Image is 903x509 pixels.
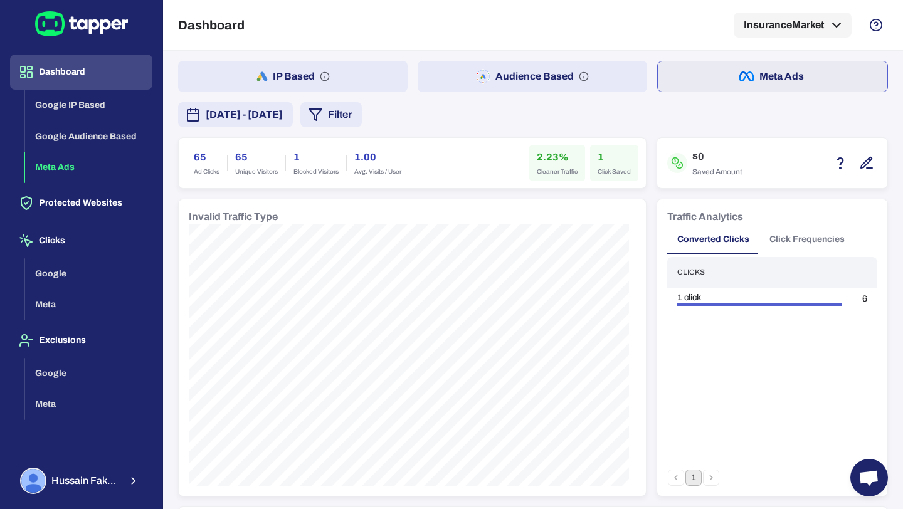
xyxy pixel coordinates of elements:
[178,18,245,33] h5: Dashboard
[598,167,631,176] span: Click Saved
[852,288,877,310] td: 6
[178,102,293,127] button: [DATE] - [DATE]
[759,224,855,255] button: Click Frequencies
[579,71,589,81] svg: Audience based: Search, Display, Shopping, Video Performance Max, Demand Generation
[667,224,759,255] button: Converted Clicks
[692,149,742,164] h6: $0
[51,475,120,487] span: Hussain Fakhruddin
[10,55,152,90] button: Dashboard
[235,167,278,176] span: Unique Visitors
[300,102,362,127] button: Filter
[25,389,152,420] button: Meta
[10,223,152,258] button: Clicks
[10,334,152,345] a: Exclusions
[10,186,152,221] button: Protected Websites
[25,130,152,140] a: Google Audience Based
[25,152,152,183] button: Meta Ads
[25,267,152,278] a: Google
[830,152,851,174] button: Estimation based on the quantity of invalid click x cost-per-click.
[25,121,152,152] button: Google Audience Based
[418,61,647,92] button: Audience Based
[25,367,152,377] a: Google
[25,398,152,409] a: Meta
[25,99,152,110] a: Google IP Based
[354,150,401,165] h6: 1.00
[10,463,152,499] button: Hussain FakhruddinHussain Fakhruddin
[598,150,631,165] h6: 1
[734,13,852,38] button: InsuranceMarket
[21,469,45,493] img: Hussain Fakhruddin
[685,470,702,486] button: page 1
[354,167,401,176] span: Avg. Visits / User
[10,234,152,245] a: Clicks
[10,197,152,207] a: Protected Websites
[206,107,283,122] span: [DATE] - [DATE]
[25,90,152,121] button: Google IP Based
[667,209,743,224] h6: Traffic Analytics
[677,292,842,303] div: 1 click
[25,258,152,290] button: Google
[178,61,408,92] button: IP Based
[850,459,888,496] div: Open chat
[25,298,152,309] a: Meta
[10,66,152,76] a: Dashboard
[293,150,339,165] h6: 1
[189,209,278,224] h6: Invalid Traffic Type
[194,150,219,165] h6: 65
[667,470,720,486] nav: pagination navigation
[25,289,152,320] button: Meta
[194,167,219,176] span: Ad Clicks
[25,358,152,389] button: Google
[657,61,888,92] button: Meta Ads
[692,167,742,177] span: Saved Amount
[537,167,578,176] span: Cleaner Traffic
[293,167,339,176] span: Blocked Visitors
[667,257,852,288] th: Clicks
[537,150,578,165] h6: 2.23%
[235,150,278,165] h6: 65
[25,161,152,172] a: Meta Ads
[10,323,152,358] button: Exclusions
[320,71,330,81] svg: IP based: Search, Display, and Shopping.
